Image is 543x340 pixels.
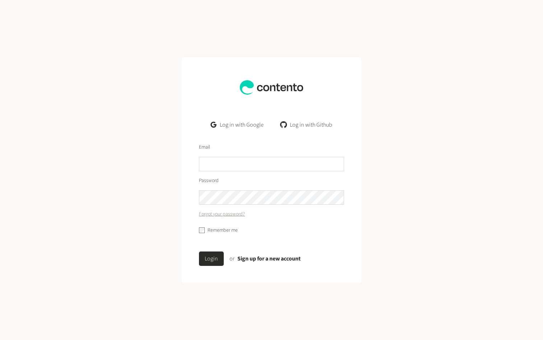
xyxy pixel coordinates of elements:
a: Log in with Github [275,118,338,132]
a: Sign up for a new account [237,255,301,263]
a: Log in with Google [205,118,269,132]
button: Login [199,251,224,266]
label: Email [199,144,210,151]
label: Password [199,177,219,185]
span: or [229,255,235,263]
a: Forgot your password? [199,210,245,218]
label: Remember me [208,227,238,234]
